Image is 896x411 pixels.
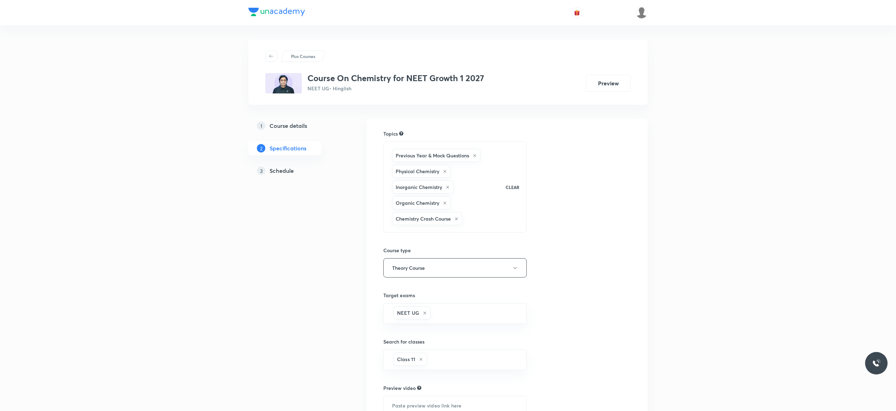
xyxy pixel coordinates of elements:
[506,184,519,190] p: CLEAR
[383,292,527,299] h6: Target exams
[291,53,315,59] p: Plus Courses
[396,152,469,159] h6: Previous Year & Mock Questions
[270,122,307,130] h5: Course details
[257,167,265,175] p: 3
[522,359,524,361] button: Open
[396,215,451,222] h6: Chemistry Crash Course
[396,199,439,207] h6: Organic Chemistry
[417,385,421,391] div: Explain about your course, what you’ll be teaching, how it will help learners in their preparation
[265,73,302,93] img: 5969053F-26F0-4698-9D3E-9AC37A11F67F_plus.png
[571,7,583,18] button: avatar
[270,144,306,152] h5: Specifications
[586,75,631,92] button: Preview
[522,313,524,314] button: Open
[397,309,419,317] h6: NEET UG
[257,122,265,130] p: 1
[248,164,344,178] a: 3Schedule
[383,247,527,254] h6: Course type
[383,384,416,392] h6: Preview video
[574,9,580,16] img: avatar
[248,8,305,16] img: Company Logo
[257,144,265,152] p: 2
[383,258,527,278] button: Theory Course
[397,355,415,363] h6: Class 11
[307,85,484,92] p: NEET UG • Hinglish
[399,130,403,137] div: Search for topics
[248,8,305,18] a: Company Logo
[396,168,439,175] h6: Physical Chemistry
[383,338,527,345] h6: Search for classes
[307,73,484,83] h3: Course On Chemistry for NEET Growth 1 2027
[270,167,294,175] h5: Schedule
[396,183,442,191] h6: Inorganic Chemistry
[383,130,398,137] h6: Topics
[248,119,344,133] a: 1Course details
[872,359,881,367] img: ttu
[636,7,648,19] img: Anuruddha Kumar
